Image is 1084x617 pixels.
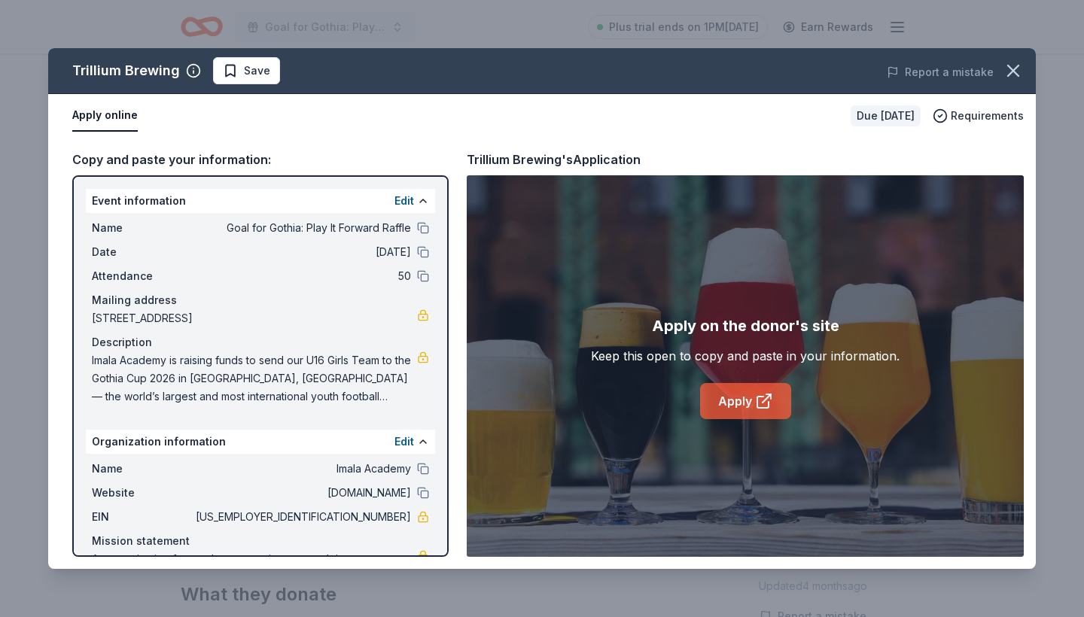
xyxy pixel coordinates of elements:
div: Organization information [86,430,435,454]
span: Requirements [951,107,1024,125]
span: Imala Academy [193,460,411,478]
span: Save [244,62,270,80]
div: Due [DATE] [851,105,921,126]
span: [US_EMPLOYER_IDENTIFICATION_NUMBER] [193,508,411,526]
div: Trillium Brewing's Application [467,150,641,169]
span: Goal for Gothia: Play It Forward Raffle [193,219,411,237]
button: Report a mistake [887,63,994,81]
span: Imala Academy is raising funds to send our U16 Girls Team to the Gothia Cup 2026 in [GEOGRAPHIC_D... [92,351,417,406]
button: Edit [394,433,414,451]
div: Copy and paste your information: [72,150,449,169]
a: Apply [700,383,791,419]
button: Apply online [72,100,138,132]
span: Date [92,243,193,261]
div: Keep this open to copy and paste in your information. [591,347,900,365]
span: Name [92,460,193,478]
span: Name [92,219,193,237]
span: [DATE] [193,243,411,261]
span: An organization focused on recreation, sports, leisure, or athletics. It received its nonprofit s... [92,550,417,586]
span: EIN [92,508,193,526]
span: [STREET_ADDRESS] [92,309,417,327]
span: Attendance [92,267,193,285]
div: Description [92,333,429,351]
span: Website [92,484,193,502]
div: Mission statement [92,532,429,550]
span: 50 [193,267,411,285]
div: Apply on the donor's site [652,314,839,338]
button: Save [213,57,280,84]
div: Event information [86,189,435,213]
button: Edit [394,192,414,210]
span: [DOMAIN_NAME] [193,484,411,502]
div: Trillium Brewing [72,59,180,83]
button: Requirements [933,107,1024,125]
div: Mailing address [92,291,429,309]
